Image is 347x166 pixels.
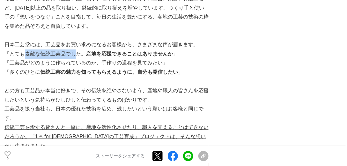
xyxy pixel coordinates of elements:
p: 「とても素敵な伝統工芸品でした。 」 [4,49,209,59]
p: 日本工芸堂には、工芸品をお買い求めになるお客様から、さまざまな声が届きます。 [4,40,209,49]
p: どの方も工芸品が本当に好きで、その伝統を絶やさないよう、産地や職人の皆さんを応援したいという気持ちがひしひしと伝わってくるものばかりです。 [4,86,209,105]
p: 工芸品を扱う当社も、日本の優れた技術を広め、残したいという願いはお客様と同じです。 [4,104,209,123]
p: ストーリーをシェアする [96,153,145,159]
strong: 伝統工芸の魅力を知ってもらえるように、自分も発信したい [40,69,178,75]
p: 「工芸品がどのように作られているのか、手作りの過程を見てみたい」 [4,58,209,68]
u: 伝統工芸を愛する皆さんと一緒に、産地を活性化させたり、職人を支えることはできないだろうか。「1％ for [DEMOGRAPHIC_DATA]の工芸育成」プロジェクトは、そんな想いから生まれました。 [4,124,209,148]
p: 9 [4,157,11,161]
strong: 産地を応援できることはありませんか [86,51,173,57]
p: 「多くのひとに 」 [4,68,209,77]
